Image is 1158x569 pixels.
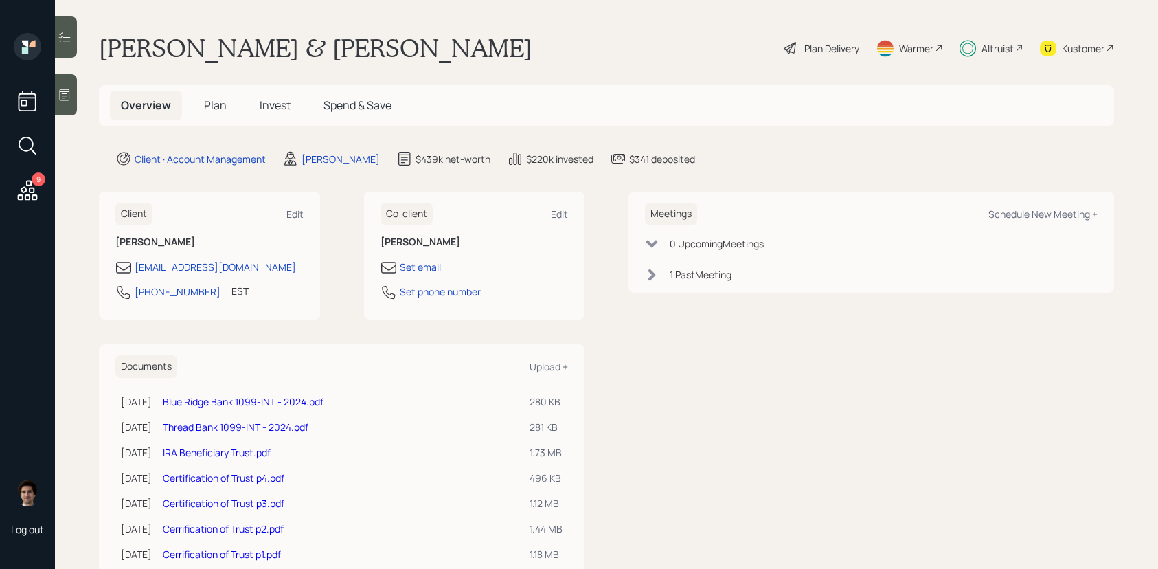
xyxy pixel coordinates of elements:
div: 1.44 MB [530,522,563,536]
div: [DATE] [121,394,152,409]
div: [EMAIL_ADDRESS][DOMAIN_NAME] [135,260,296,274]
div: Log out [11,523,44,536]
div: [PERSON_NAME] [302,152,380,166]
img: harrison-schaefer-headshot-2.png [14,479,41,506]
a: Cerrification of Trust p1.pdf [163,548,281,561]
div: 1.73 MB [530,445,563,460]
div: 0 Upcoming Meeting s [670,236,764,251]
a: Blue Ridge Bank 1099-INT - 2024.pdf [163,395,323,408]
div: Set phone number [400,284,481,299]
div: Plan Delivery [804,41,859,56]
div: [PHONE_NUMBER] [135,284,220,299]
div: Edit [551,208,568,221]
h6: [PERSON_NAME] [115,236,304,248]
div: [DATE] [121,471,152,485]
span: Overview [121,98,171,113]
a: Certification of Trust p4.pdf [163,471,284,484]
div: Warmer [899,41,933,56]
a: Cerrification of Trust p2.pdf [163,522,284,535]
a: Certification of Trust p3.pdf [163,497,284,510]
div: $439k net-worth [416,152,490,166]
h6: Documents [115,355,177,378]
div: Edit [286,208,304,221]
div: [DATE] [121,496,152,511]
div: Altruist [981,41,1014,56]
div: 280 KB [530,394,563,409]
div: 9 [32,172,45,186]
h6: [PERSON_NAME] [381,236,569,248]
div: $220k invested [526,152,593,166]
h6: Client [115,203,152,225]
div: [DATE] [121,445,152,460]
span: Spend & Save [323,98,391,113]
div: 1.18 MB [530,547,563,561]
div: [DATE] [121,547,152,561]
h6: Co-client [381,203,433,225]
div: Kustomer [1062,41,1104,56]
div: EST [231,284,249,298]
div: [DATE] [121,522,152,536]
div: Schedule New Meeting + [988,208,1098,221]
div: 496 KB [530,471,563,485]
h6: Meetings [645,203,697,225]
div: 281 KB [530,420,563,434]
div: 1 Past Meeting [670,267,731,282]
span: Invest [260,98,291,113]
div: [DATE] [121,420,152,434]
div: Client · Account Management [135,152,266,166]
a: Thread Bank 1099-INT - 2024.pdf [163,421,308,434]
div: Set email [400,260,441,274]
div: 1.12 MB [530,496,563,511]
span: Plan [204,98,227,113]
h1: [PERSON_NAME] & [PERSON_NAME] [99,33,532,63]
div: $341 deposited [629,152,695,166]
div: Upload + [530,360,568,373]
a: IRA Beneficiary Trust.pdf [163,446,271,459]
